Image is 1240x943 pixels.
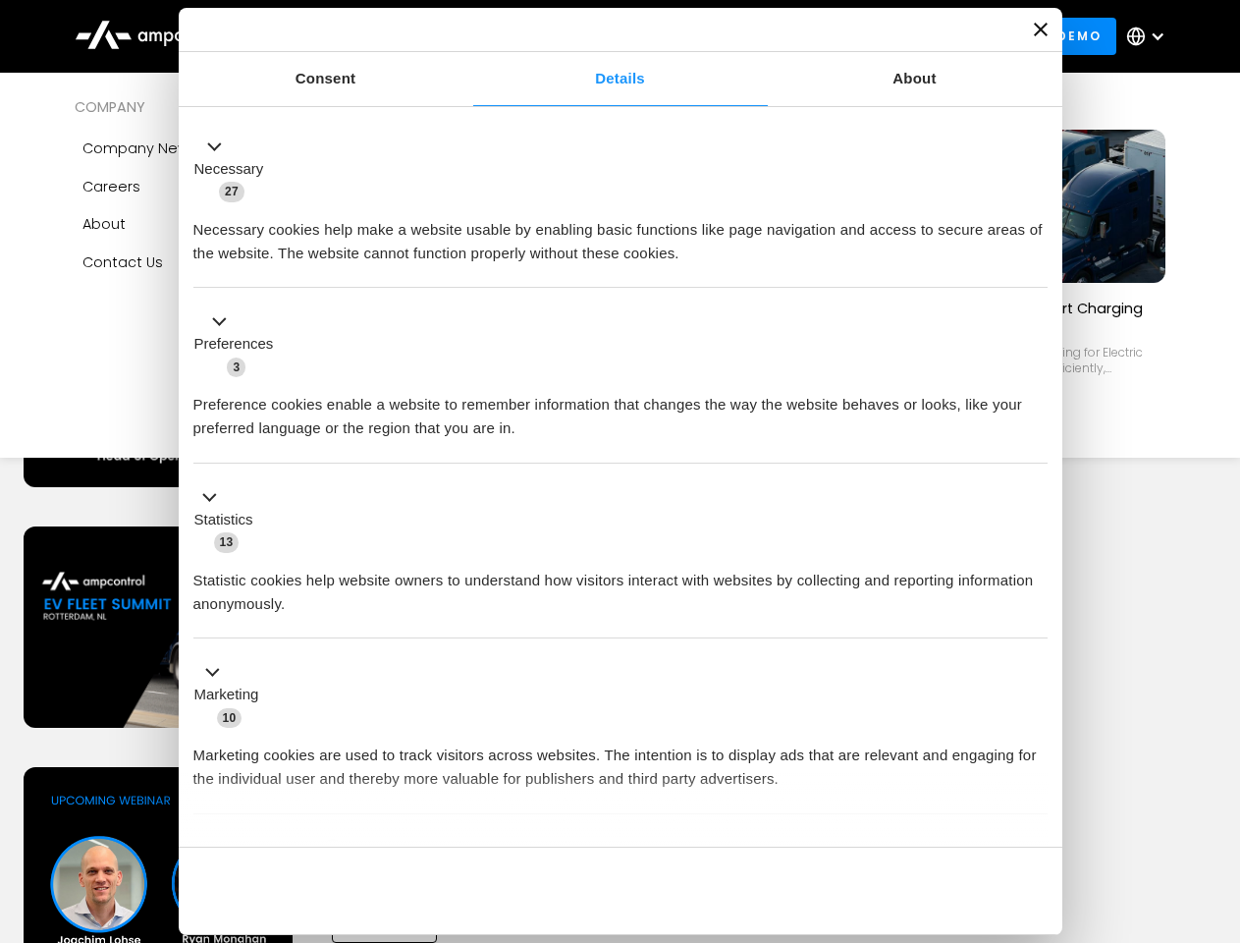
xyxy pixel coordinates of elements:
button: Preferences (3) [193,310,286,379]
div: Necessary cookies help make a website usable by enabling basic functions like page navigation and... [193,203,1048,265]
button: Close banner [1034,23,1048,36]
button: Okay [765,862,1047,919]
a: About [75,205,318,243]
a: Company news [75,130,318,167]
button: Necessary (27) [193,135,276,203]
a: Careers [75,168,318,205]
span: 2 [324,839,343,859]
div: About [82,213,126,235]
div: Careers [82,176,140,197]
div: Statistic cookies help website owners to understand how visitors interact with websites by collec... [193,554,1048,616]
label: Marketing [194,684,259,706]
div: Contact Us [82,251,163,273]
span: 13 [214,532,240,552]
label: Preferences [194,333,274,356]
div: Company news [82,138,197,159]
label: Statistics [194,509,253,531]
a: Details [473,52,768,106]
a: Consent [179,52,473,106]
span: 27 [219,182,244,201]
a: About [768,52,1062,106]
label: Necessary [194,158,264,181]
button: Unclassified (2) [193,836,354,860]
div: Preference cookies enable a website to remember information that changes the way the website beha... [193,378,1048,440]
div: Marketing cookies are used to track visitors across websites. The intention is to display ads tha... [193,729,1048,791]
span: 10 [217,708,243,728]
button: Marketing (10) [193,661,271,730]
span: 3 [227,358,245,377]
div: COMPANY [75,96,318,118]
button: Statistics (13) [193,485,265,554]
a: Contact Us [75,244,318,281]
